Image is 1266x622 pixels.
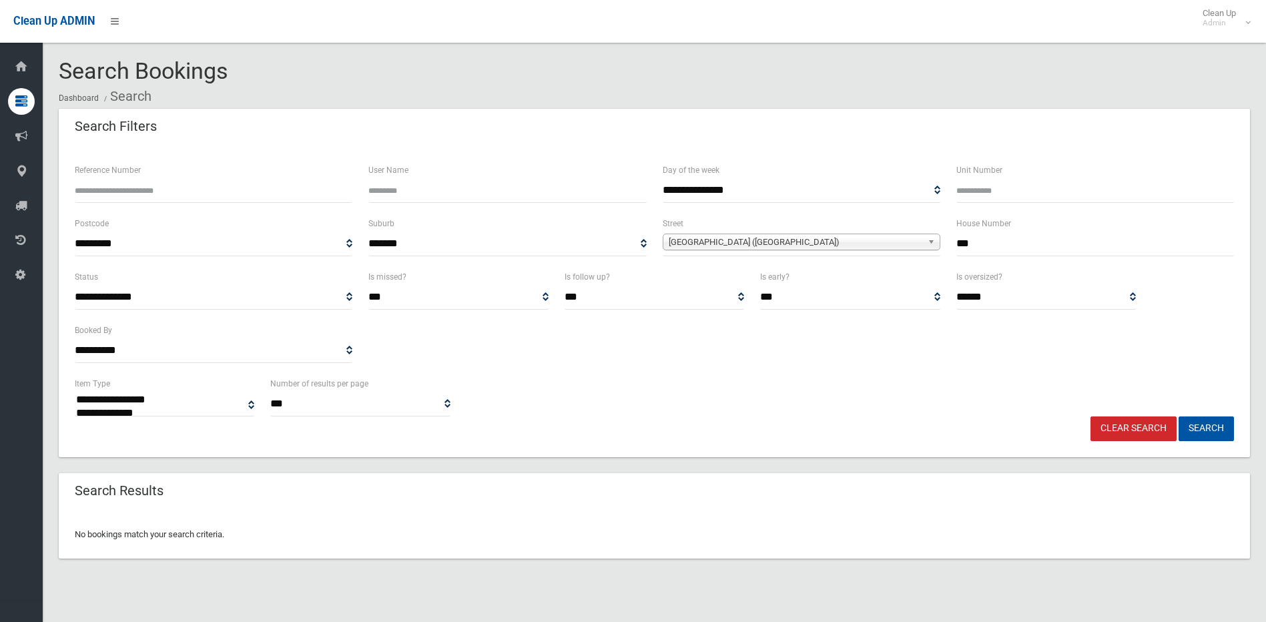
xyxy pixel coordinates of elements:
label: Booked By [75,323,112,338]
label: User Name [368,163,408,178]
label: Street [663,216,683,231]
header: Search Filters [59,113,173,139]
label: Is early? [760,270,789,284]
label: Is follow up? [565,270,610,284]
span: Search Bookings [59,57,228,84]
label: Day of the week [663,163,719,178]
label: Number of results per page [270,376,368,391]
a: Clear Search [1090,416,1177,441]
div: No bookings match your search criteria. [59,511,1250,559]
span: Clean Up ADMIN [13,15,95,27]
label: House Number [956,216,1011,231]
label: Suburb [368,216,394,231]
label: Postcode [75,216,109,231]
button: Search [1179,416,1234,441]
span: [GEOGRAPHIC_DATA] ([GEOGRAPHIC_DATA]) [669,234,922,250]
label: Is oversized? [956,270,1002,284]
a: Dashboard [59,93,99,103]
header: Search Results [59,478,180,504]
label: Unit Number [956,163,1002,178]
li: Search [101,84,151,109]
label: Item Type [75,376,110,391]
label: Status [75,270,98,284]
label: Reference Number [75,163,141,178]
span: Clean Up [1196,8,1249,28]
small: Admin [1203,18,1236,28]
label: Is missed? [368,270,406,284]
